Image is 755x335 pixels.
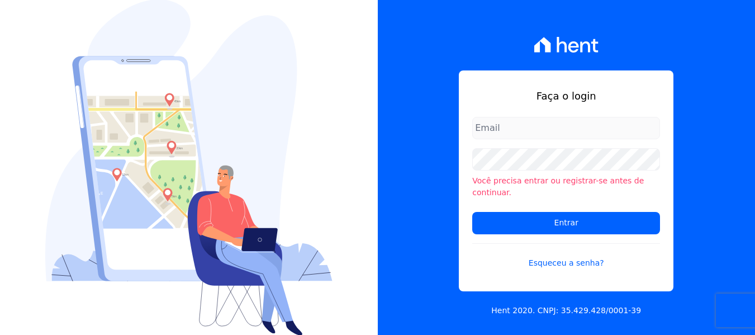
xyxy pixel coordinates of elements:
a: Esqueceu a senha? [472,243,660,269]
li: Você precisa entrar ou registrar-se antes de continuar. [472,175,660,199]
input: Entrar [472,212,660,234]
input: Email [472,117,660,139]
h1: Faça o login [472,88,660,103]
p: Hent 2020. CNPJ: 35.429.428/0001-39 [491,305,641,317]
